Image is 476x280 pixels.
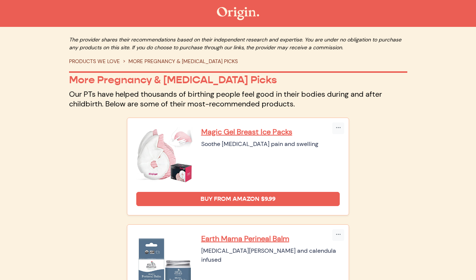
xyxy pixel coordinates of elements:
[120,57,238,65] li: MORE PREGNANCY & [MEDICAL_DATA] PICKS
[69,74,407,86] p: More Pregnancy & [MEDICAL_DATA] Picks
[136,127,192,183] img: Magic Gel Breast Ice Packs
[69,36,407,52] p: The provider shares their recommendations based on their independent research and expertise. You ...
[69,89,407,109] p: Our PTs have helped thousands of birthing people feel good in their bodies during and after child...
[201,234,340,243] a: Earth Mama Perineal Balm
[69,58,120,65] a: PRODUCTS WE LOVE
[136,192,340,206] a: Buy from Amazon $9.99
[201,140,340,149] div: Soothe [MEDICAL_DATA] pain and swelling
[217,7,259,20] img: The Origin Shop
[201,127,340,137] a: Magic Gel Breast Ice Packs
[201,246,340,264] div: [MEDICAL_DATA][PERSON_NAME] and calendula infused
